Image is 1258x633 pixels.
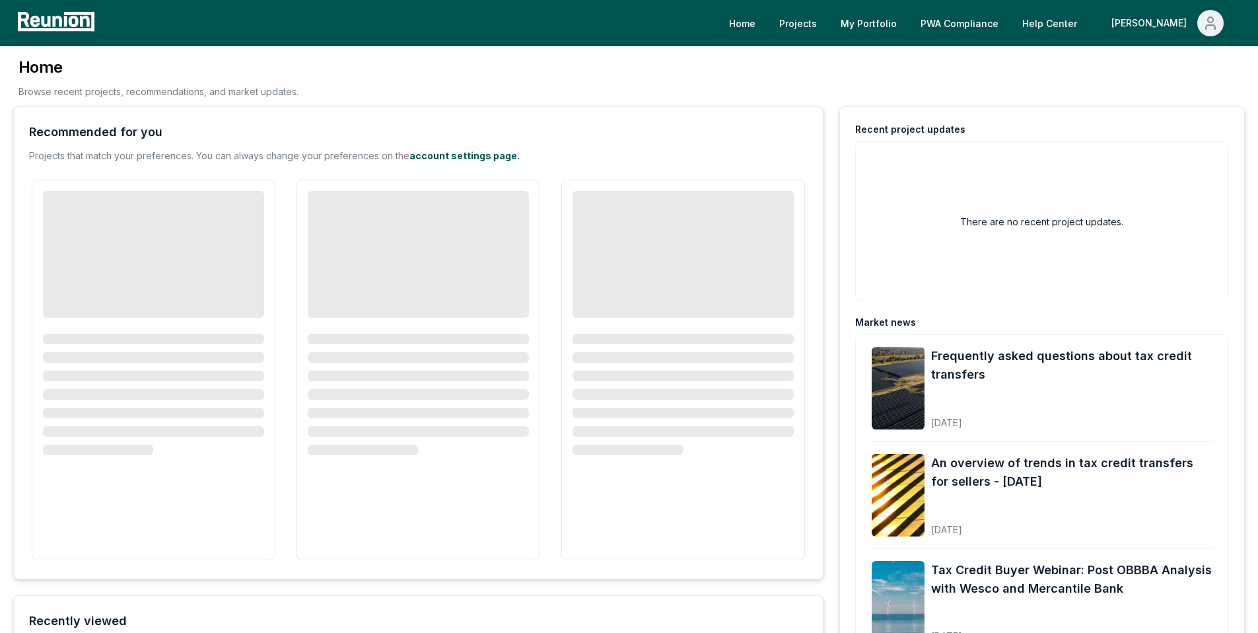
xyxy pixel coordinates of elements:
p: Browse recent projects, recommendations, and market updates. [18,85,298,98]
h2: There are no recent project updates. [960,215,1123,229]
div: [DATE] [931,513,1212,537]
img: Frequently asked questions about tax credit transfers [872,347,925,429]
div: Recent project updates [855,123,965,136]
a: PWA Compliance [910,10,1009,36]
a: My Portfolio [830,10,907,36]
a: An overview of trends in tax credit transfers for sellers - [DATE] [931,454,1212,491]
a: Home [718,10,766,36]
a: Projects [769,10,827,36]
div: Recommended for you [29,123,162,141]
a: Tax Credit Buyer Webinar: Post OBBBA Analysis with Wesco and Mercantile Bank [931,561,1212,598]
div: Market news [855,316,916,329]
a: Frequently asked questions about tax credit transfers [931,347,1212,384]
div: [DATE] [931,406,1212,429]
a: Help Center [1012,10,1088,36]
span: Projects that match your preferences. You can always change your preferences on the [29,150,409,161]
div: [PERSON_NAME] [1111,10,1192,36]
img: An overview of trends in tax credit transfers for sellers - September 2025 [872,454,925,537]
h3: Home [18,57,298,78]
div: Recently viewed [29,612,127,630]
nav: Main [718,10,1245,36]
a: account settings page. [409,150,520,161]
button: [PERSON_NAME] [1101,10,1234,36]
